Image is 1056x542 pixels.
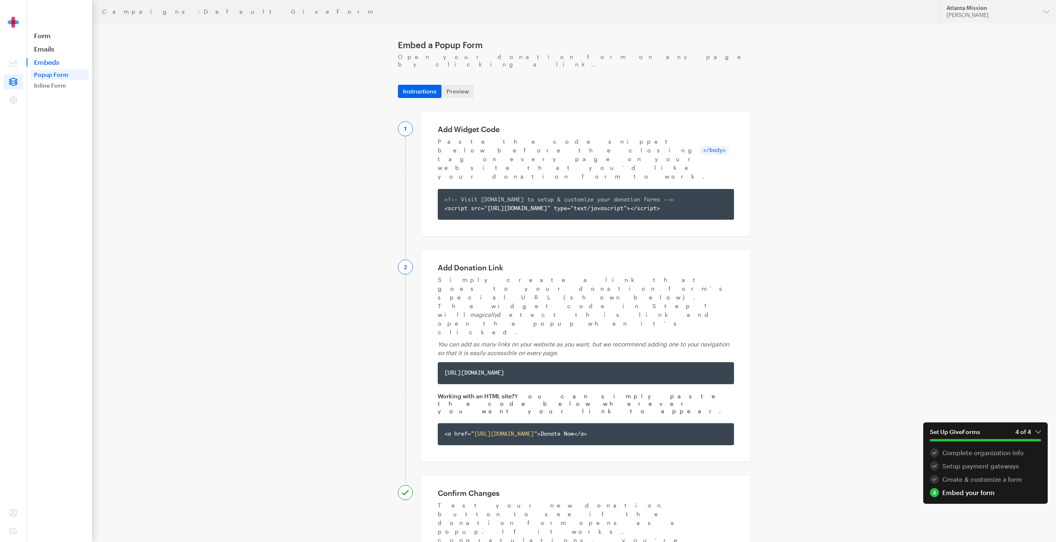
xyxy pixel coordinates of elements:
span: <!-- Visit [DOMAIN_NAME] to setup & customize your donation forms --> [444,197,673,203]
div: Complete organization info [930,448,1041,457]
span: [URL][DOMAIN_NAME] [474,432,534,437]
div: [URL][DOMAIN_NAME] [444,369,727,378]
h2: Add Donation Link [438,263,734,272]
a: 1 Complete organization info [930,448,1041,457]
div: 3 [930,475,939,484]
div: 1 [398,121,413,136]
div: [PERSON_NAME] [946,12,1036,19]
a: Form [27,32,92,40]
div: <script src="[URL][DOMAIN_NAME]" type="text/javascript"></script> [444,196,727,213]
a: Popup Form [31,70,89,80]
p: Open your donation form on any page by clicking a link. [398,53,751,68]
div: You can simply paste the code below wherever you want your link to appear. [438,392,734,415]
a: Campaigns [102,8,194,15]
p: Paste the code snippet below before the closing tag on every page on your website that you’d like... [438,137,734,181]
em: Working with an HTML site? [438,392,515,400]
a: 3 Create & customize a form [930,475,1041,484]
div: Atlanta Mission [946,5,1036,12]
a: 4 Embed your form [930,488,1041,497]
p: Simply create a link that goes to your donation form’s special URL (shown below). The widget code... [438,275,734,336]
div: 2 [398,260,413,275]
a: Preview [441,85,474,98]
span: magically [470,311,497,318]
div: <a href=" ">Donate Now</a> [444,430,727,439]
a: Embeds [27,58,92,66]
div: Create & customize a form [930,475,1041,484]
em: 4 of 4 [1015,428,1041,436]
div: Embed your form [930,488,1041,497]
h1: Embed a Popup Form [398,40,751,50]
div: 2 [930,461,939,471]
div: 1 [930,448,939,457]
a: Instructions [398,85,441,98]
p: You can add as many links on your website as you want, but we recommend adding one to your naviga... [438,340,734,357]
a: Default GiveForm [204,8,376,15]
a: Inline Form [31,81,89,91]
button: Set Up GiveForms4 of 4 [923,422,1048,448]
div: Setup payment gateways [930,461,1041,471]
h2: Confirm Changes [438,488,734,498]
a: Emails [27,45,92,53]
h2: Add Widget Code [438,125,734,134]
a: 2 Setup payment gateways [930,461,1041,471]
div: 4 [930,488,939,497]
code: </body> [700,146,729,155]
